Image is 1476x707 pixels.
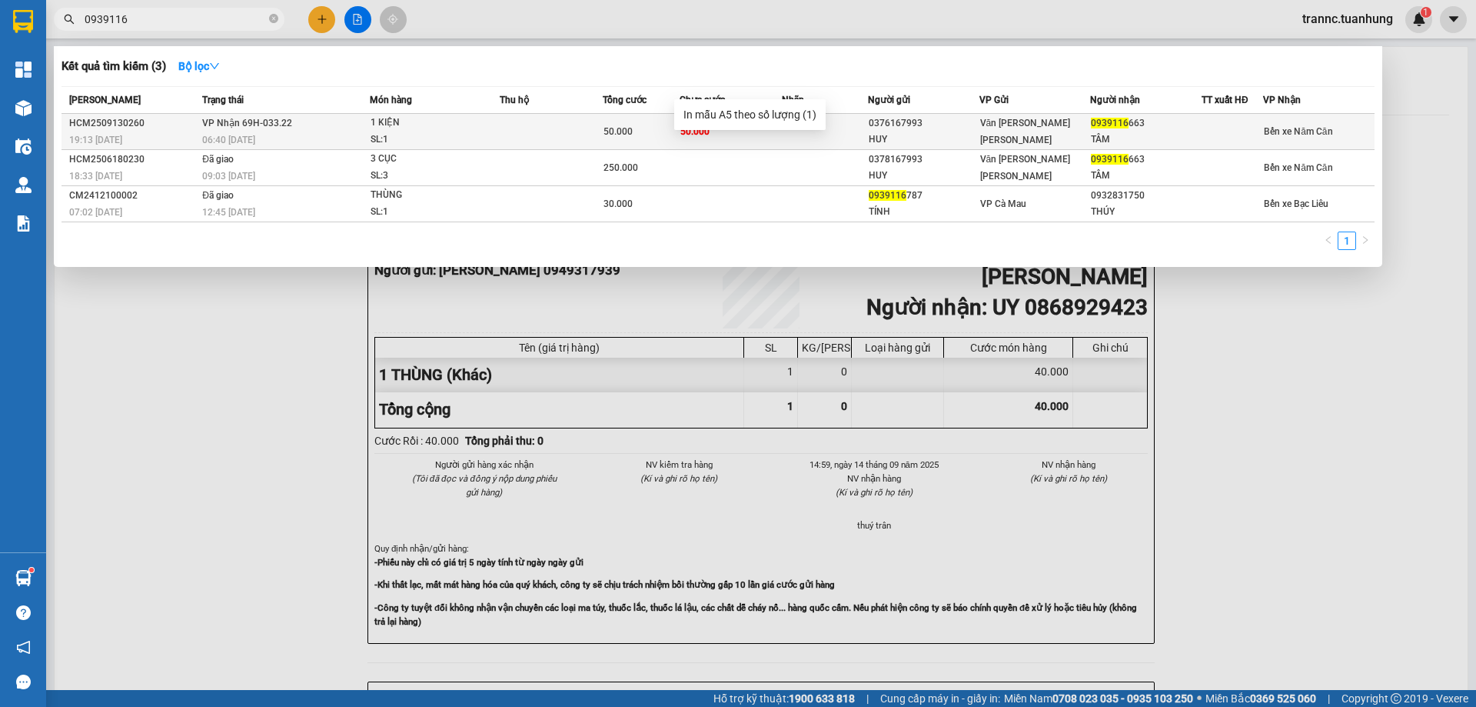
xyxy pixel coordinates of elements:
span: Bến xe Bạc Liêu [1264,198,1328,209]
span: Văn [PERSON_NAME] [PERSON_NAME] [980,154,1071,182]
span: 09:03 [DATE] [202,171,255,182]
div: HCM2506180230 [69,152,198,168]
span: Trạng thái [202,95,244,105]
div: 1 KIỆN [371,115,486,132]
div: SL: 1 [371,204,486,221]
button: left [1319,232,1338,250]
span: Đã giao [202,190,234,201]
div: THÚY [1091,204,1201,220]
img: dashboard-icon [15,62,32,78]
div: 663 [1091,115,1201,132]
sup: 1 [29,568,34,572]
img: warehouse-icon [15,177,32,193]
img: warehouse-icon [15,138,32,155]
span: search [64,14,75,25]
img: warehouse-icon [15,570,32,586]
li: Previous Page [1319,232,1338,250]
span: Chưa cước [680,95,725,105]
span: VP Nhận [1263,95,1301,105]
div: 0376167993 [869,115,979,132]
h3: Kết quả tìm kiếm ( 3 ) [61,58,166,75]
div: HUY [869,132,979,148]
span: TT xuất HĐ [1202,95,1248,105]
span: VP Nhận 69H-033.22 [202,118,292,128]
img: solution-icon [15,215,32,232]
input: Tìm tên, số ĐT hoặc mã đơn [85,11,266,28]
span: [PERSON_NAME] [69,95,141,105]
li: 1 [1338,232,1356,250]
span: 07:02 [DATE] [69,207,122,218]
span: 0939116 [1091,118,1129,128]
div: HUY [869,168,979,184]
span: VP Cà Mau [980,198,1026,209]
b: GỬI : Bến xe Năm Căn [7,96,217,122]
span: Món hàng [370,95,412,105]
a: 1 [1338,232,1355,249]
span: close-circle [269,14,278,23]
button: right [1356,232,1375,250]
strong: Bộ lọc [178,60,220,72]
div: THÙNG [371,187,486,204]
span: message [16,675,31,689]
div: 787 [869,188,979,204]
div: SL: 1 [371,132,486,148]
span: phone [88,56,101,68]
div: HCM2509130260 [69,115,198,132]
span: 06:40 [DATE] [202,135,255,145]
span: close-circle [269,12,278,27]
img: warehouse-icon [15,100,32,116]
div: 0378167993 [869,152,979,168]
li: Next Page [1356,232,1375,250]
span: Nhãn [782,95,804,105]
span: 30.000 [603,198,633,209]
span: Người nhận [1090,95,1140,105]
div: 663 [1091,152,1201,168]
b: [PERSON_NAME] [88,10,218,29]
button: Bộ lọcdown [166,54,232,78]
span: right [1361,235,1370,245]
span: 18:33 [DATE] [69,171,122,182]
span: 0939116 [1091,154,1129,165]
span: Văn [PERSON_NAME] [PERSON_NAME] [980,118,1071,145]
span: Tổng cước [603,95,647,105]
div: TÍNH [869,204,979,220]
span: Bến xe Năm Căn [1264,126,1332,137]
span: 250.000 [603,162,638,173]
div: TÂM [1091,132,1201,148]
div: 0932831750 [1091,188,1201,204]
div: TÂM [1091,168,1201,184]
span: environment [88,37,101,49]
span: notification [16,640,31,655]
li: 02839.63.63.63 [7,53,293,72]
span: 12:45 [DATE] [202,207,255,218]
div: CM2412100002 [69,188,198,204]
span: VP Gửi [979,95,1009,105]
div: In mẫu A5 theo số lượng (1) [683,106,816,123]
span: 0939116 [869,190,906,201]
span: Người gửi [868,95,910,105]
span: Bến xe Năm Căn [1264,162,1332,173]
img: logo-vxr [13,10,33,33]
span: question-circle [16,605,31,620]
span: down [209,61,220,72]
span: 50.000 [603,126,633,137]
div: SL: 3 [371,168,486,185]
li: 85 [PERSON_NAME] [7,34,293,53]
span: left [1324,235,1333,245]
div: 3 CỤC [371,151,486,168]
span: Đã giao [202,154,234,165]
span: Thu hộ [500,95,529,105]
span: 19:13 [DATE] [69,135,122,145]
